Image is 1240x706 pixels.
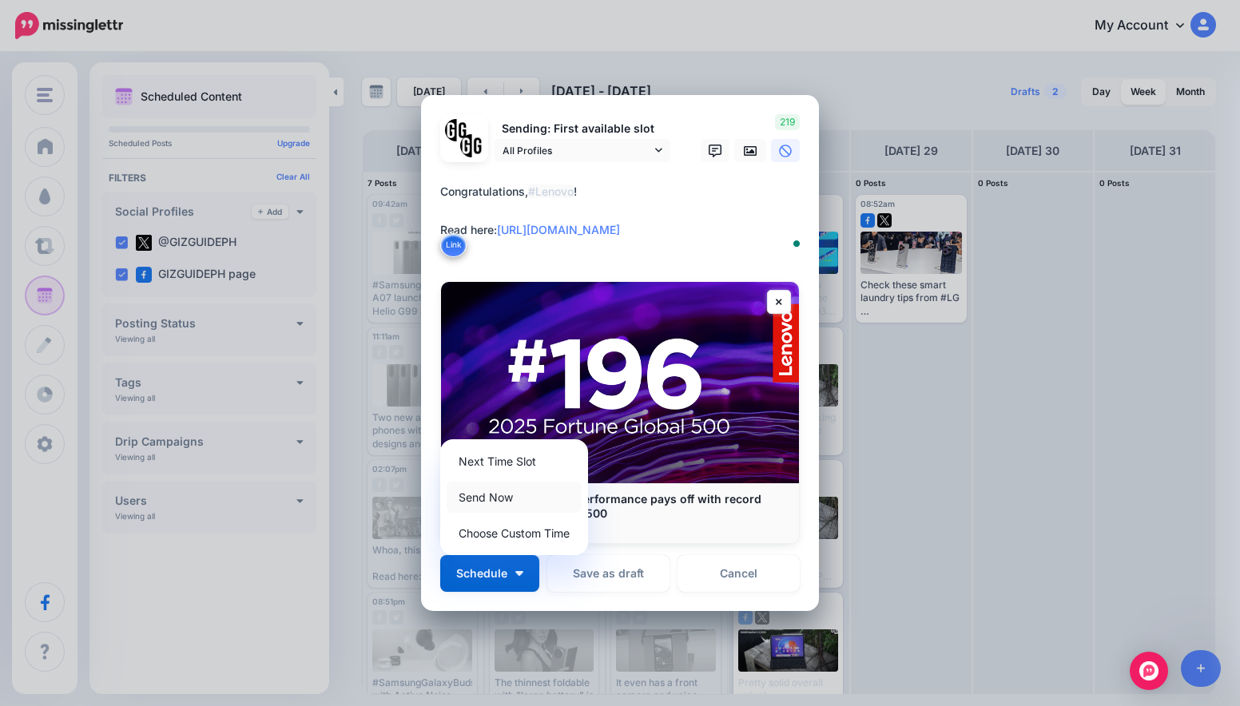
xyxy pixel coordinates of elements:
div: Open Intercom Messenger [1130,652,1168,690]
button: Save as draft [547,555,670,592]
a: Send Now [447,482,582,513]
img: Lenovo's FY2024/25 performance pays off with record leap on Fortune Global 500 [441,282,799,483]
a: Choose Custom Time [447,518,582,549]
a: Cancel [678,555,800,592]
a: Next Time Slot [447,446,582,477]
textarea: To enrich screen reader interactions, please activate Accessibility in Grammarly extension settings [440,182,808,259]
p: [DOMAIN_NAME] [457,521,783,535]
div: Congratulations, ! Read here: [440,182,808,240]
b: Lenovo's FY2024/25 performance pays off with record leap on Fortune Global 500 [457,492,761,520]
img: arrow-down-white.png [515,571,523,576]
div: Schedule [440,439,588,555]
img: JT5sWCfR-79925.png [460,134,483,157]
button: Link [440,233,467,257]
a: All Profiles [495,139,670,162]
span: All Profiles [503,142,651,159]
span: 219 [775,114,800,130]
img: 353459792_649996473822713_4483302954317148903_n-bsa138318.png [445,119,468,142]
p: Sending: First available slot [495,120,670,138]
span: Schedule [456,568,507,579]
button: Schedule [440,555,539,592]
